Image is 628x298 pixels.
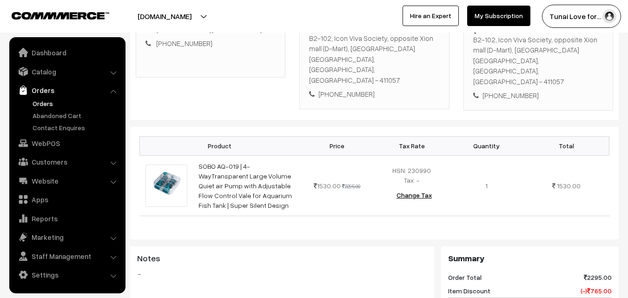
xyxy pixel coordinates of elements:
[156,25,262,33] a: [EMAIL_ADDRESS][DOMAIN_NAME]
[314,182,341,190] span: 1530.00
[342,183,360,189] strike: 2295.00
[449,136,524,155] th: Quantity
[12,229,122,245] a: Marketing
[198,162,292,209] a: SOBO AQ-019 | 4-WayTransparent Large Volume Quiet air Pump with Adjustable Flow Control Vale for ...
[137,253,427,264] h3: Notes
[145,165,188,207] img: Sobo-Pomp-0827.jpg
[12,12,109,19] img: COMMMERCE
[473,90,603,101] div: [PHONE_NUMBER]
[12,9,93,20] a: COMMMERCE
[309,33,439,86] div: B2-102, Icon Viva Society, opposite Xion mall (D-Mart), [GEOGRAPHIC_DATA] [GEOGRAPHIC_DATA], [GEO...
[12,210,122,227] a: Reports
[448,286,490,296] span: Item Discount
[12,63,122,80] a: Catalog
[448,253,612,264] h3: Summary
[12,191,122,208] a: Apps
[485,182,488,190] span: 1
[12,135,122,152] a: WebPOS
[12,153,122,170] a: Customers
[140,136,300,155] th: Product
[524,136,609,155] th: Total
[467,6,530,26] a: My Subscription
[12,248,122,265] a: Staff Management
[12,266,122,283] a: Settings
[12,44,122,61] a: Dashboard
[300,136,375,155] th: Price
[392,166,431,184] span: HSN: 230990 Tax: -
[30,99,122,108] a: Orders
[448,272,482,282] span: Order Total
[30,111,122,120] a: Abandoned Cart
[584,272,612,282] span: 2295.00
[557,182,581,190] span: 1530.00
[156,39,212,47] a: [PHONE_NUMBER]
[309,89,439,99] div: [PHONE_NUMBER]
[581,286,612,296] span: (-) 765.00
[12,172,122,189] a: Website
[137,268,427,279] blockquote: -
[389,185,439,205] button: Change Tax
[542,5,621,28] button: Tunai Love for…
[105,5,224,28] button: [DOMAIN_NAME]
[12,82,122,99] a: Orders
[602,9,616,23] img: user
[403,6,459,26] a: Hire an Expert
[473,34,603,87] div: B2-102, Icon Viva Society, opposite Xion mall (D-Mart), [GEOGRAPHIC_DATA] [GEOGRAPHIC_DATA], [GEO...
[30,123,122,132] a: Contact Enquires
[374,136,449,155] th: Tax Rate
